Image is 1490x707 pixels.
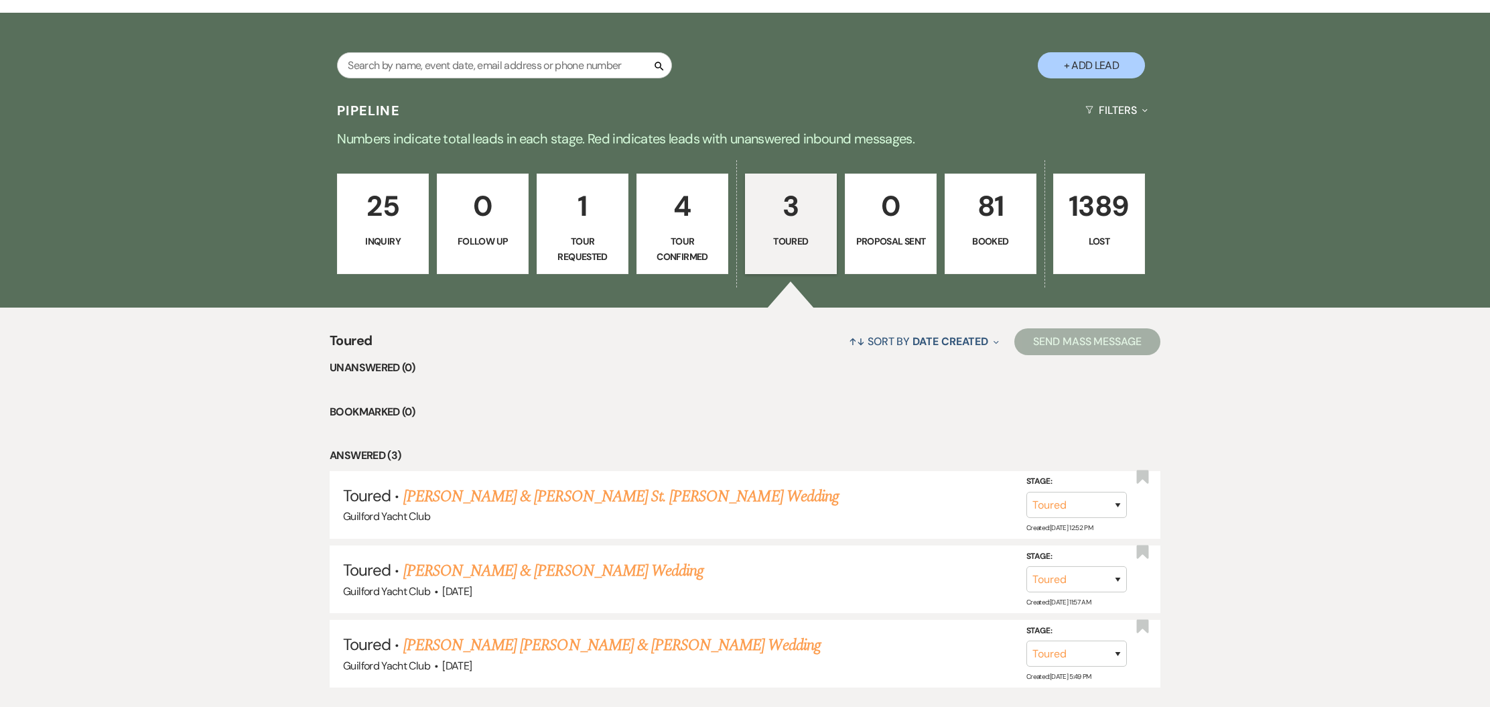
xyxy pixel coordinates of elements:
[1080,92,1153,128] button: Filters
[343,659,430,673] span: Guilford Yacht Club
[1026,474,1127,489] label: Stage:
[545,234,620,264] p: Tour Requested
[849,334,865,348] span: ↑↓
[446,184,520,229] p: 0
[263,128,1227,149] p: Numbers indicate total leads in each stage. Red indicates leads with unanswered inbound messages.
[1062,184,1136,229] p: 1389
[636,174,728,274] a: 4Tour Confirmed
[945,174,1036,274] a: 81Booked
[1026,523,1093,532] span: Created: [DATE] 12:52 PM
[854,234,928,249] p: Proposal Sent
[343,634,391,655] span: Toured
[343,584,430,598] span: Guilford Yacht Club
[745,174,837,274] a: 3Toured
[1026,672,1091,681] span: Created: [DATE] 5:49 PM
[843,324,1004,359] button: Sort By Date Created
[912,334,988,348] span: Date Created
[754,234,828,249] p: Toured
[437,174,529,274] a: 0Follow Up
[545,184,620,229] p: 1
[346,184,420,229] p: 25
[645,234,720,264] p: Tour Confirmed
[1062,234,1136,249] p: Lost
[845,174,937,274] a: 0Proposal Sent
[343,560,391,580] span: Toured
[953,184,1028,229] p: 81
[346,234,420,249] p: Inquiry
[953,234,1028,249] p: Booked
[854,184,928,229] p: 0
[1038,52,1145,78] button: + Add Lead
[330,447,1160,464] li: Answered (3)
[754,184,828,229] p: 3
[343,509,430,523] span: Guilford Yacht Club
[1026,598,1091,606] span: Created: [DATE] 11:57 AM
[446,234,520,249] p: Follow Up
[645,184,720,229] p: 4
[1014,328,1160,355] button: Send Mass Message
[343,485,391,506] span: Toured
[330,359,1160,377] li: Unanswered (0)
[403,559,703,583] a: [PERSON_NAME] & [PERSON_NAME] Wedding
[337,174,429,274] a: 25Inquiry
[337,52,672,78] input: Search by name, event date, email address or phone number
[442,584,472,598] span: [DATE]
[330,330,372,359] span: Toured
[403,633,821,657] a: [PERSON_NAME] [PERSON_NAME] & [PERSON_NAME] Wedding
[442,659,472,673] span: [DATE]
[1026,550,1127,564] label: Stage:
[330,403,1160,421] li: Bookmarked (0)
[403,485,839,509] a: [PERSON_NAME] & [PERSON_NAME] St. [PERSON_NAME] Wedding
[337,101,400,120] h3: Pipeline
[1053,174,1145,274] a: 1389Lost
[537,174,628,274] a: 1Tour Requested
[1026,624,1127,639] label: Stage:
